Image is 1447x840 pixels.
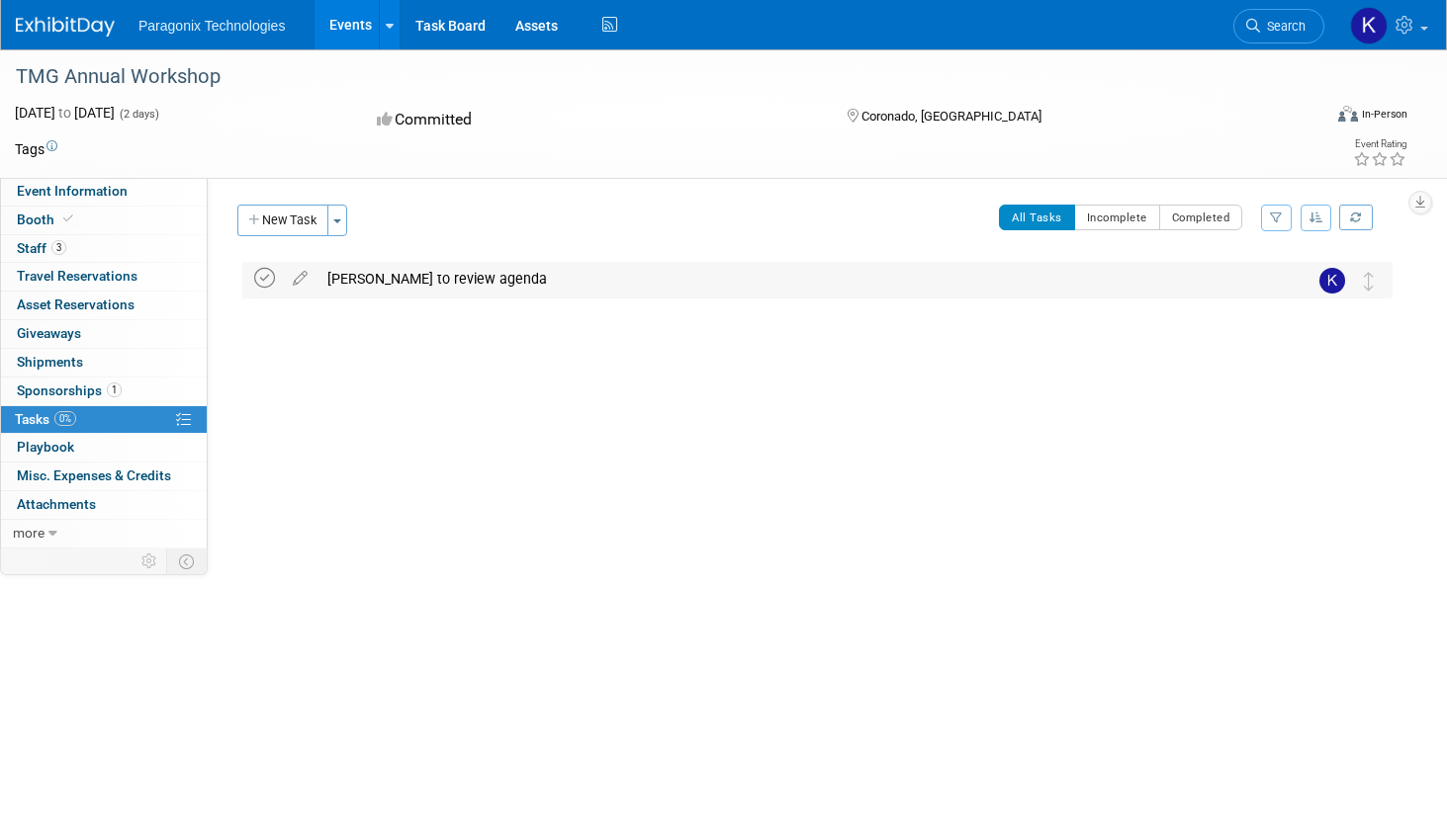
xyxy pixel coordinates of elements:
span: 1 [107,382,122,397]
a: Travel Reservations [1,263,207,291]
span: Paragonix Technologies [138,18,285,34]
span: Tasks [15,411,76,427]
button: Incomplete [1074,205,1160,230]
a: Attachments [1,491,207,519]
span: more [13,525,45,541]
i: Booth reservation complete [63,213,73,224]
img: Krista Paplaczyk [1319,268,1345,294]
a: Search [1233,9,1324,43]
td: Personalize Event Tab Strip [133,548,167,574]
span: Staff [17,240,66,256]
i: Move task [1364,272,1374,291]
span: Travel Reservations [17,268,137,284]
a: edit [283,270,317,288]
a: Sponsorships1 [1,378,207,405]
span: to [55,105,74,121]
span: Coronado, [GEOGRAPHIC_DATA] [861,109,1041,124]
span: 3 [51,240,66,255]
button: New Task [237,205,328,236]
span: [DATE] [DATE] [15,105,115,121]
button: Completed [1159,205,1243,230]
div: Committed [371,103,815,137]
span: Search [1260,19,1306,34]
div: [PERSON_NAME] to review agenda [317,262,1280,295]
span: Playbook [17,439,74,455]
a: Event Information [1,178,207,206]
td: Toggle Event Tabs [167,548,208,574]
img: Krista Paplaczyk [1350,7,1388,44]
a: Asset Reservations [1,292,207,319]
a: Playbook [1,434,207,462]
span: Asset Reservations [17,296,135,312]
div: In-Person [1361,107,1407,122]
span: Shipments [17,354,83,370]
span: 0% [54,411,76,426]
div: TMG Annual Workshop [9,59,1289,95]
a: more [1,520,207,547]
img: ExhibitDay [16,17,115,37]
a: Booth [1,207,207,234]
span: (2 days) [118,108,159,121]
span: Attachments [17,496,96,512]
img: Format-Inperson.png [1338,106,1358,122]
div: Event Format [1200,103,1407,132]
a: Staff3 [1,235,207,263]
span: Event Information [17,183,128,199]
a: Misc. Expenses & Credits [1,462,207,490]
td: Tags [15,139,57,159]
span: Sponsorships [17,382,122,398]
button: All Tasks [999,205,1075,230]
span: Booth [17,211,77,227]
div: Event Rating [1353,139,1406,149]
span: Giveaways [17,325,81,341]
a: Shipments [1,349,207,377]
span: Misc. Expenses & Credits [17,467,171,483]
a: Tasks0% [1,406,207,434]
a: Refresh [1339,205,1373,230]
a: Giveaways [1,320,207,348]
